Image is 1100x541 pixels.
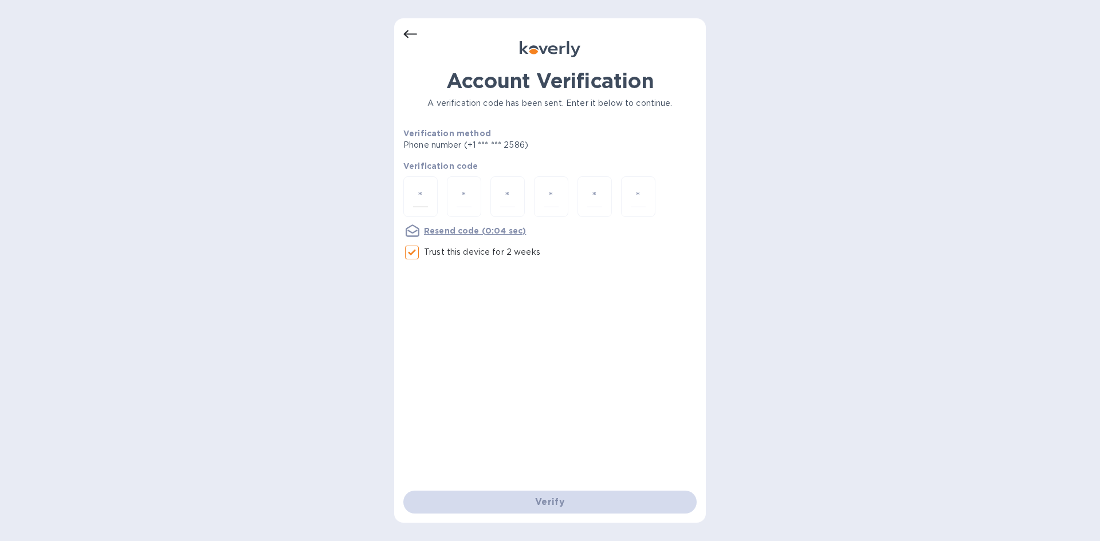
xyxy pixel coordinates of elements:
[403,69,697,93] h1: Account Verification
[403,129,491,138] b: Verification method
[403,97,697,109] p: A verification code has been sent. Enter it below to continue.
[424,246,540,258] p: Trust this device for 2 weeks
[403,139,616,151] p: Phone number (+1 *** *** 2586)
[424,226,526,235] u: Resend code (0:04 sec)
[403,160,697,172] p: Verification code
